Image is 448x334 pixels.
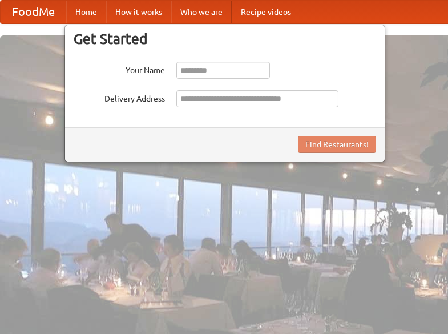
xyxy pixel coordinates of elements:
[298,136,376,153] button: Find Restaurants!
[66,1,106,23] a: Home
[106,1,171,23] a: How it works
[74,90,165,104] label: Delivery Address
[171,1,232,23] a: Who we are
[232,1,300,23] a: Recipe videos
[1,1,66,23] a: FoodMe
[74,62,165,76] label: Your Name
[74,30,376,47] h3: Get Started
